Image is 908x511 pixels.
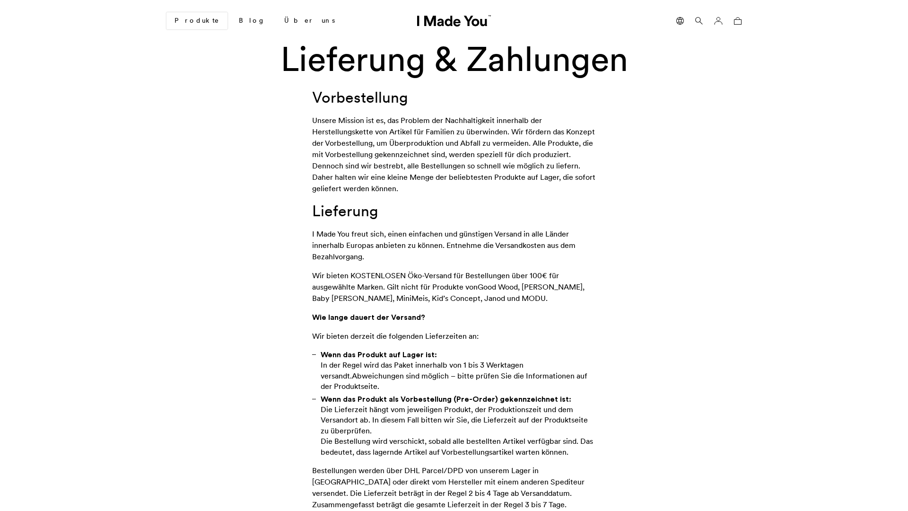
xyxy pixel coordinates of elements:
p: Unsere Mission ist es, das Problem der Nachhaltigkeit innerhalb der Herstellungskette von Artikel... [312,115,596,194]
strong: Wie lange dauert der Versand? [312,312,425,322]
li: Die Lieferzeit hängt vom jeweiligen Produkt, der Produktionszeit und dem Versandort ab. In diesem... [312,394,596,457]
p: Bestellungen werden über DHL Parcel/DPD von unserem Lager in [GEOGRAPHIC_DATA] oder direkt vom He... [312,465,596,510]
h1: Lieferung & Zahlungen [263,40,645,78]
strong: Wenn das Produkt auf Lager ist: [321,350,437,359]
h3: Lieferung [312,202,596,220]
li: Abweichungen sind möglich – bitte prüfen Sie die Informationen auf der Produktseite. [312,349,596,392]
p: Wir bieten KOSTENLOSEN Öko-Versand für Bestellungen über 100€ für ausgewählte Marken. Gilt nicht ... [312,270,596,304]
a: Produkte [166,12,227,29]
a: Blog [231,13,273,29]
strong: Wenn das Produkt als Vorbestellung (Pre-Order) gekennzeichnet ist: [321,394,571,404]
span: In der Regel wird das Paket innerhalb von 1 bis 3 Werktagen versandt. [321,360,524,380]
a: Über uns [277,13,342,29]
h3: Vorbestellung [312,88,596,107]
p: Wir bieten derzeit die folgenden Lieferzeiten an: [312,330,596,342]
p: I Made You freut sich, einen einfachen und günstigen Versand in alle Länder innerhalb Europas anb... [312,228,596,262]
